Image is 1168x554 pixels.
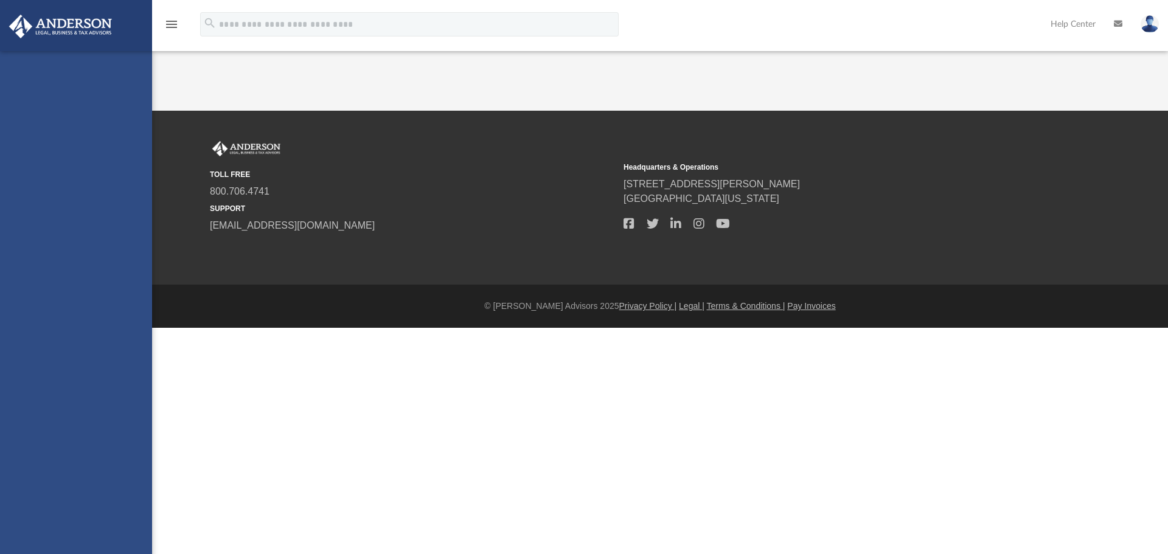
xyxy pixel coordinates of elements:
div: © [PERSON_NAME] Advisors 2025 [152,300,1168,313]
a: Privacy Policy | [619,301,677,311]
small: SUPPORT [210,203,615,214]
small: Headquarters & Operations [624,162,1029,173]
a: Terms & Conditions | [707,301,785,311]
a: Legal | [679,301,704,311]
img: User Pic [1141,15,1159,33]
a: [EMAIL_ADDRESS][DOMAIN_NAME] [210,220,375,230]
a: 800.706.4741 [210,186,269,196]
a: Pay Invoices [787,301,835,311]
small: TOLL FREE [210,169,615,180]
a: [STREET_ADDRESS][PERSON_NAME] [624,179,800,189]
img: Anderson Advisors Platinum Portal [210,141,283,157]
i: menu [164,17,179,32]
a: [GEOGRAPHIC_DATA][US_STATE] [624,193,779,204]
a: menu [164,23,179,32]
i: search [203,16,217,30]
img: Anderson Advisors Platinum Portal [5,15,116,38]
